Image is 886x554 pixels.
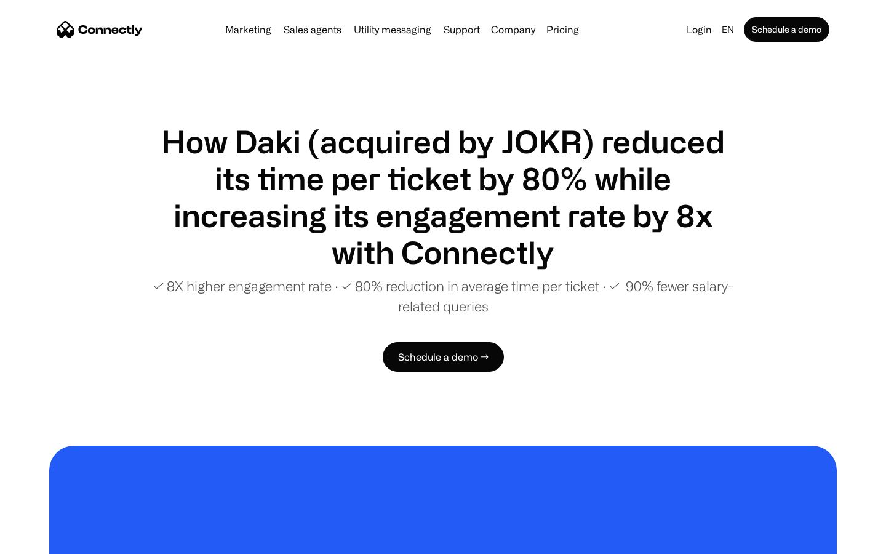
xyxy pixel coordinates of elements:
[722,21,734,38] div: en
[383,342,504,372] a: Schedule a demo →
[148,123,738,271] h1: How Daki (acquired by JOKR) reduced its time per ticket by 80% while increasing its engagement ra...
[541,25,584,34] a: Pricing
[12,531,74,550] aside: Language selected: English
[682,21,717,38] a: Login
[279,25,346,34] a: Sales agents
[148,276,738,316] p: ✓ 8X higher engagement rate ∙ ✓ 80% reduction in average time per ticket ∙ ✓ 90% fewer salary-rel...
[349,25,436,34] a: Utility messaging
[220,25,276,34] a: Marketing
[744,17,829,42] a: Schedule a demo
[25,532,74,550] ul: Language list
[491,21,535,38] div: Company
[439,25,485,34] a: Support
